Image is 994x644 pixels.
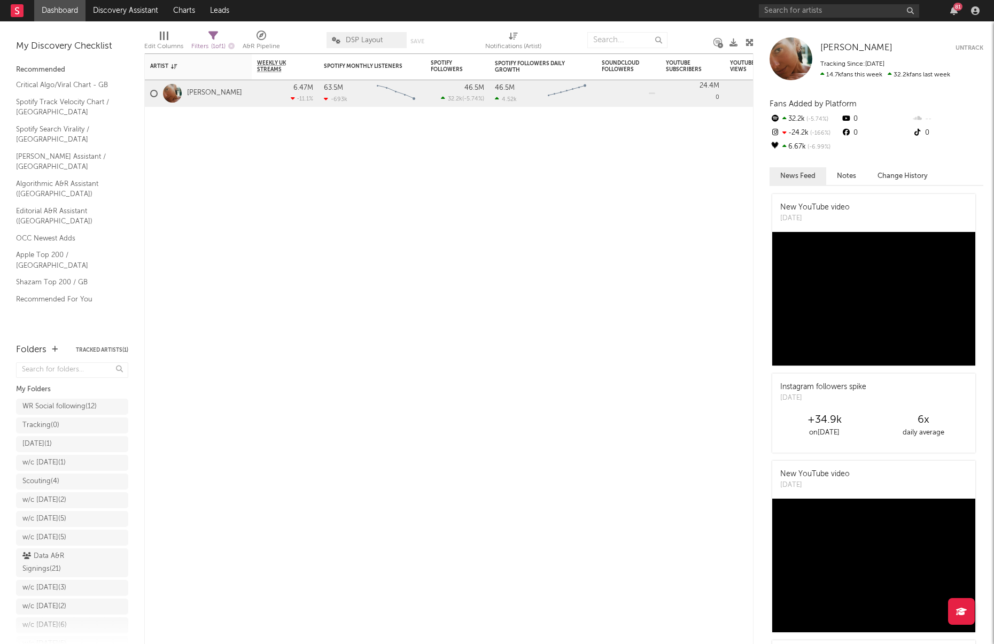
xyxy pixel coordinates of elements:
div: +34.9k [775,414,874,426]
div: w/c [DATE] ( 5 ) [22,531,66,544]
div: YouTube Views [730,60,767,73]
svg: Chart title [372,80,420,107]
a: Critical Algo/Viral Chart - GB [16,79,118,91]
div: -- [912,112,983,126]
span: -6.99 % [806,144,830,150]
a: Spotify Search Virality / [GEOGRAPHIC_DATA] [16,123,118,145]
span: Fans Added by Platform [770,100,857,108]
div: 6.47M [293,84,313,91]
span: 32.2k fans last week [820,72,950,78]
input: Search... [587,32,667,48]
a: WR Social following(12) [16,399,128,415]
div: SoundCloud Followers [602,60,639,73]
a: w/c [DATE](2) [16,599,128,615]
div: YouTube Subscribers [666,60,703,73]
div: 4.52k [495,96,517,103]
span: Weekly UK Streams [257,60,297,73]
div: ( ) [441,95,484,102]
div: w/c [DATE] ( 2 ) [22,600,66,613]
a: Spotify Track Velocity Chart / [GEOGRAPHIC_DATA] [16,96,118,118]
a: [PERSON_NAME] Assistant / [GEOGRAPHIC_DATA] [16,151,118,173]
div: w/c [DATE] ( 3 ) [22,581,66,594]
div: A&R Pipeline [243,27,280,58]
a: Recommended For You [16,293,118,305]
div: 0 [841,126,912,140]
a: w/c [DATE](1) [16,455,128,471]
div: w/c [DATE] ( 6 ) [22,619,67,632]
div: A&R Pipeline [243,40,280,53]
div: 0 [912,126,983,140]
a: w/c [DATE](5) [16,530,128,546]
svg: Chart title [543,80,591,107]
div: w/c [DATE] ( 2 ) [22,494,66,507]
div: [DATE] [780,213,850,224]
div: Tracking ( 0 ) [22,419,59,432]
span: DSP Layout [346,37,383,44]
a: w/c [DATE](2) [16,492,128,508]
a: OCC Newest Adds [16,232,118,244]
div: 46.5M [464,84,484,91]
button: 81 [950,6,958,15]
div: Artist [150,63,230,69]
div: -11.1 % [291,95,313,102]
a: Apple Top 200 / [GEOGRAPHIC_DATA] [16,249,118,271]
button: Save [410,38,424,44]
div: 24.4M [700,82,719,89]
div: 6 x [874,414,973,426]
div: 0 [841,112,912,126]
div: Notifications (Artist) [485,40,541,53]
div: My Folders [16,383,128,396]
button: News Feed [770,167,826,185]
div: Filters [191,40,235,53]
div: 0 [666,80,719,106]
div: Scouting ( 4 ) [22,475,59,488]
button: Untrack [956,43,983,53]
input: Search for artists [759,4,919,18]
a: w/c [DATE](5) [16,511,128,527]
div: Data A&R Signings ( 21 ) [22,550,98,576]
div: 81 [953,3,962,11]
div: 0 [730,80,783,106]
div: [DATE] ( 1 ) [22,438,52,451]
span: Tracking Since: [DATE] [820,61,884,67]
span: 32.2k [448,96,462,102]
a: [PERSON_NAME] [187,89,242,98]
div: 46.5M [495,84,515,91]
span: [PERSON_NAME] [820,43,892,52]
div: My Discovery Checklist [16,40,128,53]
div: Edit Columns [144,40,183,53]
a: Scouting(4) [16,474,128,490]
a: w/c [DATE](6) [16,617,128,633]
div: New YouTube video [780,202,850,213]
div: [DATE] [780,393,866,404]
div: New YouTube video [780,469,850,480]
span: ( 1 of 1 ) [211,44,226,50]
span: 14.7k fans this week [820,72,882,78]
div: w/c [DATE] ( 5 ) [22,513,66,525]
a: [DATE](1) [16,436,128,452]
div: 6.67k [770,140,841,154]
a: Editorial A&R Assistant ([GEOGRAPHIC_DATA]) [16,205,118,227]
div: 63.5M [324,84,343,91]
div: WR Social following ( 12 ) [22,400,97,413]
div: 32.2k [770,112,841,126]
a: Algorithmic A&R Assistant ([GEOGRAPHIC_DATA]) [16,178,118,200]
a: Data A&R Signings(21) [16,548,128,577]
div: Edit Columns [144,27,183,58]
div: -693k [324,96,347,103]
input: Search for folders... [16,362,128,378]
div: Folders [16,344,46,356]
button: Change History [867,167,938,185]
a: w/c [DATE](3) [16,580,128,596]
div: Instagram followers spike [780,382,866,393]
div: Spotify Followers [431,60,468,73]
div: Notifications (Artist) [485,27,541,58]
a: [PERSON_NAME] [820,43,892,53]
div: Filters(1 of 1) [191,27,235,58]
div: on [DATE] [775,426,874,439]
div: w/c [DATE] ( 1 ) [22,456,66,469]
a: Tracking(0) [16,417,128,433]
span: -5.74 % [464,96,483,102]
div: -24.2k [770,126,841,140]
button: Tracked Artists(1) [76,347,128,353]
